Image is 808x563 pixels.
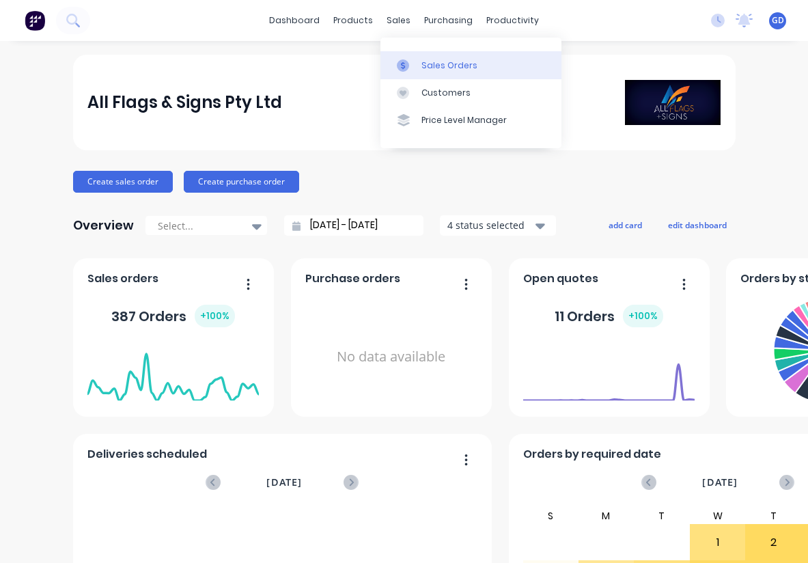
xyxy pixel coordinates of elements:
[625,80,721,125] img: All Flags & Signs Pty Ltd
[600,216,651,234] button: add card
[745,508,801,524] div: T
[421,114,507,126] div: Price Level Manager
[305,271,400,287] span: Purchase orders
[440,215,556,236] button: 4 status selected
[746,525,800,560] div: 2
[421,87,471,99] div: Customers
[659,216,736,234] button: edit dashboard
[195,305,235,327] div: + 100 %
[579,508,635,524] div: M
[380,107,561,134] a: Price Level Manager
[417,10,479,31] div: purchasing
[326,10,380,31] div: products
[87,271,158,287] span: Sales orders
[523,508,579,524] div: S
[262,10,326,31] a: dashboard
[421,59,477,72] div: Sales Orders
[380,10,417,31] div: sales
[111,305,235,327] div: 387 Orders
[380,51,561,79] a: Sales Orders
[73,212,134,239] div: Overview
[87,89,282,116] div: All Flags & Signs Pty Ltd
[380,79,561,107] a: Customers
[305,292,477,422] div: No data available
[690,508,746,524] div: W
[691,525,745,560] div: 1
[634,508,690,524] div: T
[523,271,598,287] span: Open quotes
[73,171,173,193] button: Create sales order
[702,475,738,490] span: [DATE]
[447,218,533,232] div: 4 status selected
[772,14,784,27] span: GD
[623,305,663,327] div: + 100 %
[266,475,302,490] span: [DATE]
[479,10,546,31] div: productivity
[555,305,663,327] div: 11 Orders
[25,10,45,31] img: Factory
[184,171,299,193] button: Create purchase order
